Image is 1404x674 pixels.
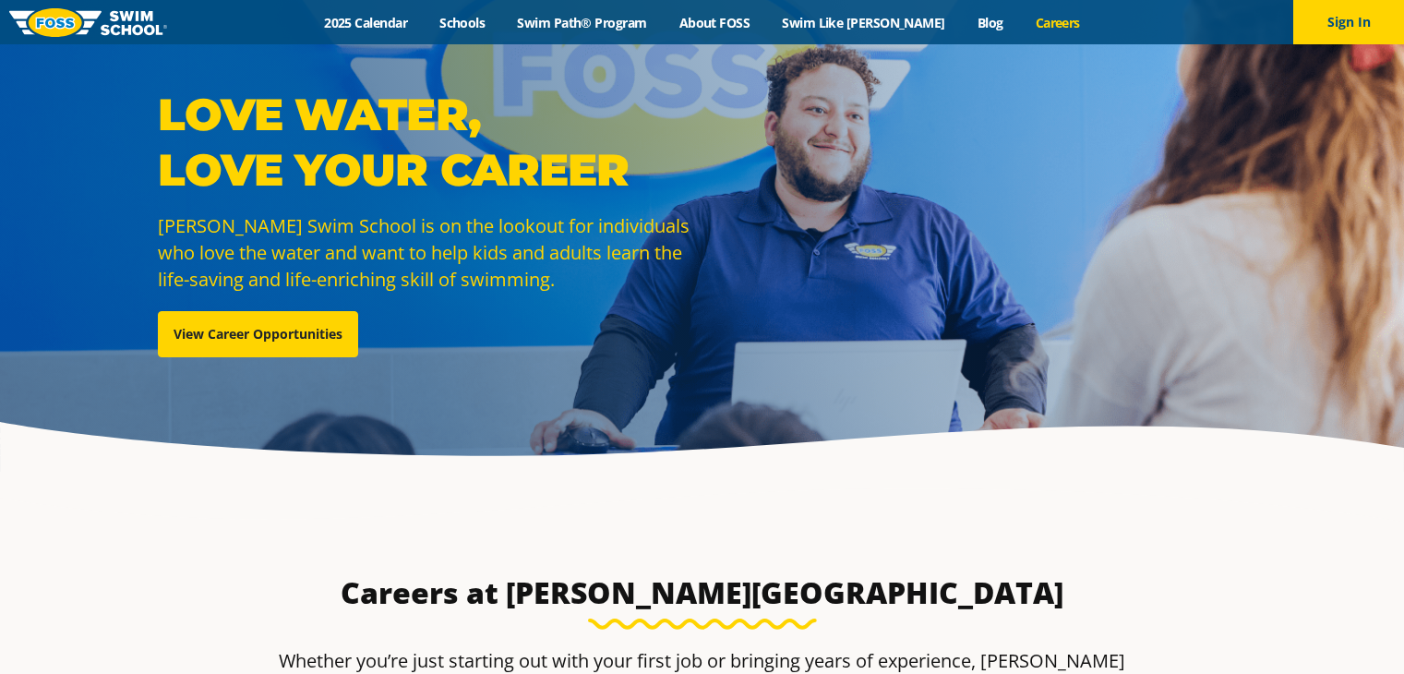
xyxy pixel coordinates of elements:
h3: Careers at [PERSON_NAME][GEOGRAPHIC_DATA] [267,574,1138,611]
a: View Career Opportunities [158,311,358,357]
a: Careers [1019,14,1096,31]
img: FOSS Swim School Logo [9,8,167,37]
p: Love Water, Love Your Career [158,87,693,198]
a: Schools [424,14,501,31]
a: Blog [961,14,1019,31]
a: Swim Path® Program [501,14,663,31]
a: About FOSS [663,14,766,31]
a: 2025 Calendar [308,14,424,31]
span: [PERSON_NAME] Swim School is on the lookout for individuals who love the water and want to help k... [158,213,690,292]
a: Swim Like [PERSON_NAME] [766,14,962,31]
